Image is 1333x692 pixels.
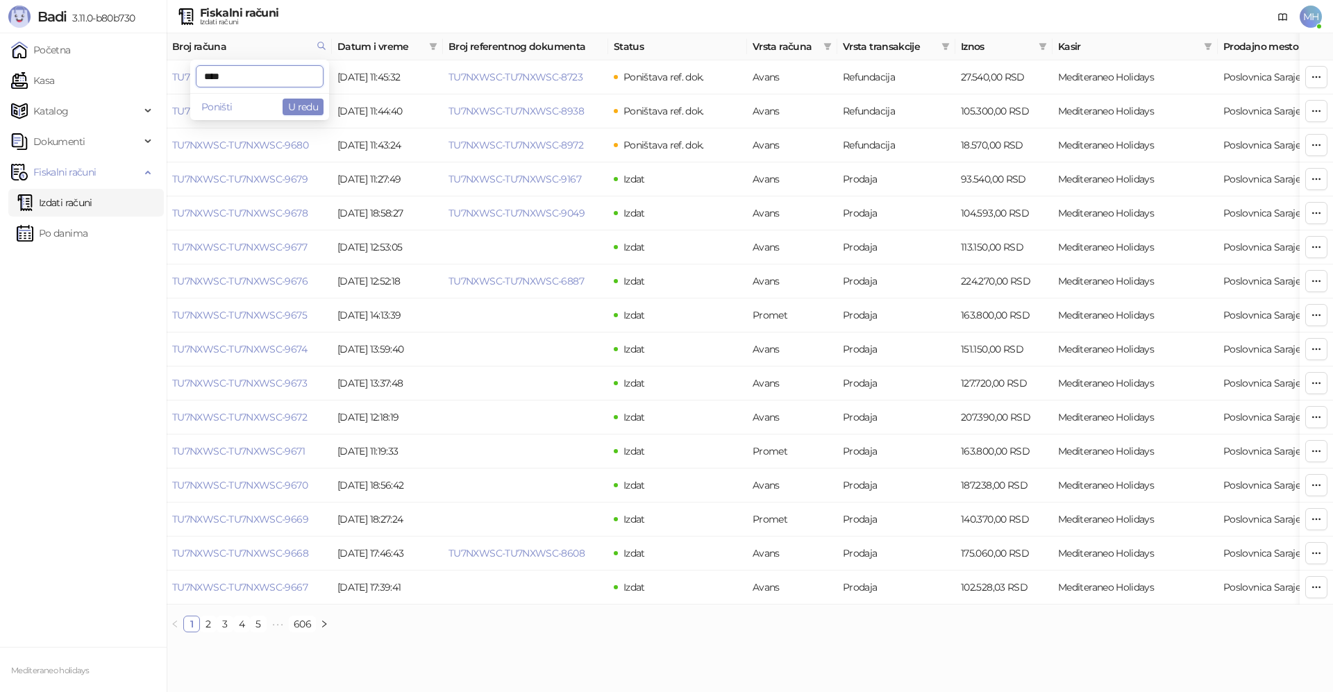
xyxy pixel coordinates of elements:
td: 187.238,00 RSD [955,469,1053,503]
a: TU7NXWSC-TU7NXWSC-6887 [448,275,584,287]
span: Izdat [623,479,645,491]
button: right [316,616,333,632]
a: TU7NXWSC-TU7NXWSC-9667 [172,581,308,593]
td: Prodaja [837,366,955,400]
td: [DATE] 13:37:48 [332,366,443,400]
td: TU7NXWSC-TU7NXWSC-9672 [167,400,332,434]
a: 5 [251,616,266,632]
td: 102.528,03 RSD [955,571,1053,605]
td: 163.800,00 RSD [955,434,1053,469]
td: TU7NXWSC-TU7NXWSC-9676 [167,264,332,298]
span: Izdat [623,343,645,355]
td: Prodaja [837,571,955,605]
td: Prodaja [837,503,955,537]
td: Mediteraneo Holidays [1053,230,1218,264]
td: TU7NXWSC-TU7NXWSC-9680 [167,128,332,162]
td: Avans [747,94,837,128]
td: 163.800,00 RSD [955,298,1053,332]
span: Vrsta računa [753,39,818,54]
td: 127.720,00 RSD [955,366,1053,400]
span: Poništava ref. dok. [623,139,704,151]
td: Prodaja [837,332,955,366]
span: filter [1039,42,1047,51]
li: 4 [233,616,250,632]
a: TU7NXWSC-TU7NXWSC-9668 [172,547,308,559]
td: Avans [747,264,837,298]
td: TU7NXWSC-TU7NXWSC-9673 [167,366,332,400]
th: Kasir [1053,33,1218,60]
td: 175.060,00 RSD [955,537,1053,571]
td: Avans [747,332,837,366]
li: 2 [200,616,217,632]
a: TU7NXWSC-TU7NXWSC-9676 [172,275,308,287]
div: Fiskalni računi [200,8,278,19]
td: Mediteraneo Holidays [1053,60,1218,94]
td: Mediteraneo Holidays [1053,434,1218,469]
td: [DATE] 18:27:24 [332,503,443,537]
td: 27.540,00 RSD [955,60,1053,94]
td: 105.300,00 RSD [955,94,1053,128]
td: Avans [747,366,837,400]
td: TU7NXWSC-TU7NXWSC-9674 [167,332,332,366]
td: Refundacija [837,94,955,128]
td: Refundacija [837,128,955,162]
small: Mediteraneo holidays [11,666,89,675]
span: filter [1204,42,1212,51]
td: Prodaja [837,264,955,298]
span: Izdat [623,581,645,593]
td: Prodaja [837,434,955,469]
a: 4 [234,616,249,632]
td: [DATE] 11:44:40 [332,94,443,128]
td: Prodaja [837,400,955,434]
td: Prodaja [837,537,955,571]
td: [DATE] 11:45:32 [332,60,443,94]
td: TU7NXWSC-TU7NXWSC-9677 [167,230,332,264]
a: Početna [11,36,71,64]
span: Iznos [961,39,1033,54]
a: TU7NXWSC-TU7NXWSC-9671 [172,445,305,457]
td: Mediteraneo Holidays [1053,571,1218,605]
a: TU7NXWSC-TU7NXWSC-8938 [448,105,584,117]
span: Dokumenti [33,128,85,155]
span: MH [1300,6,1322,28]
a: Kasa [11,67,54,94]
td: 104.593,00 RSD [955,196,1053,230]
a: TU7NXWSC-TU7NXWSC-9049 [448,207,585,219]
li: 606 [289,616,316,632]
span: Izdat [623,377,645,389]
li: Sledećih 5 Strana [267,616,289,632]
button: left [167,616,183,632]
td: [DATE] 14:13:39 [332,298,443,332]
td: [DATE] 18:56:42 [332,469,443,503]
span: filter [821,36,835,57]
span: Izdat [623,445,645,457]
td: Prodaja [837,162,955,196]
td: TU7NXWSC-TU7NXWSC-9678 [167,196,332,230]
td: Mediteraneo Holidays [1053,196,1218,230]
span: Broj računa [172,39,311,54]
span: filter [426,36,440,57]
td: Avans [747,162,837,196]
td: [DATE] 18:58:27 [332,196,443,230]
td: Promet [747,503,837,537]
td: [DATE] 17:46:43 [332,537,443,571]
th: Broj računa [167,33,332,60]
td: Mediteraneo Holidays [1053,537,1218,571]
span: 3.11.0-b80b730 [67,12,135,24]
a: TU7NXWSC-TU7NXWSC-9167 [448,173,581,185]
span: Izdat [623,411,645,423]
span: Izdat [623,275,645,287]
a: Po danima [17,219,87,247]
td: Avans [747,469,837,503]
td: Avans [747,400,837,434]
td: 151.150,00 RSD [955,332,1053,366]
td: [DATE] 17:39:41 [332,571,443,605]
button: U redu [283,99,324,115]
a: TU7NXWSC-TU7NXWSC-9675 [172,309,307,321]
td: [DATE] 12:53:05 [332,230,443,264]
li: 5 [250,616,267,632]
td: 18.570,00 RSD [955,128,1053,162]
span: Datum i vreme [337,39,424,54]
span: ••• [267,616,289,632]
img: Logo [8,6,31,28]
